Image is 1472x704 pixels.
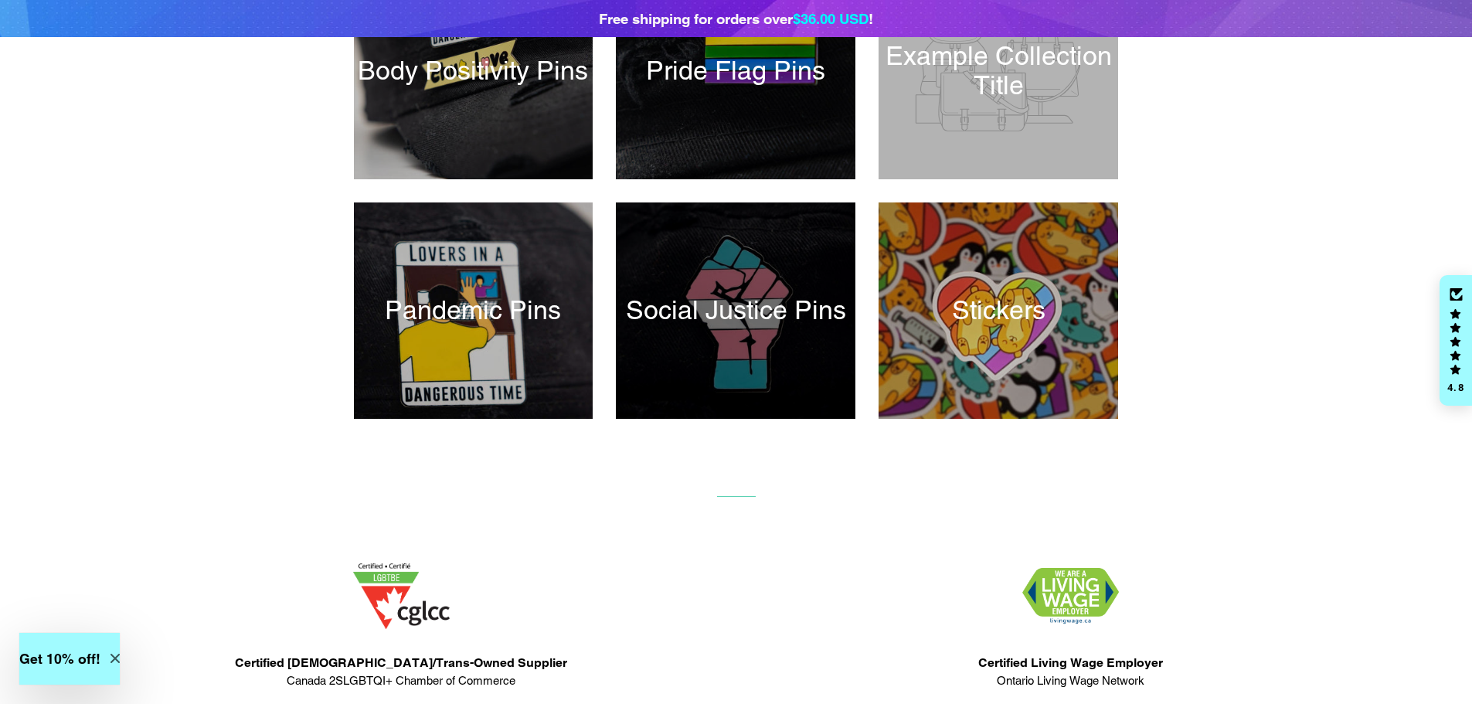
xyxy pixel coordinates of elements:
a: Pandemic Pins [354,202,593,419]
div: 4.8 [1447,383,1465,393]
span: Ontario Living Wage Network [978,672,1163,690]
span: $36.00 USD [793,10,869,27]
a: Social Justice Pins [616,202,855,419]
a: Stickers [879,202,1118,419]
div: Click to open Judge.me floating reviews tab [1440,275,1472,406]
img: 1705457225.png [353,563,450,629]
img: 1706832627.png [1022,568,1119,624]
span: Canada 2SLGBTQI+ Chamber of Commerce [235,672,567,690]
span: Certified [DEMOGRAPHIC_DATA]/Trans-Owned Supplier [235,654,567,672]
div: Free shipping for orders over ! [599,8,873,29]
span: Certified Living Wage Employer [978,654,1163,672]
